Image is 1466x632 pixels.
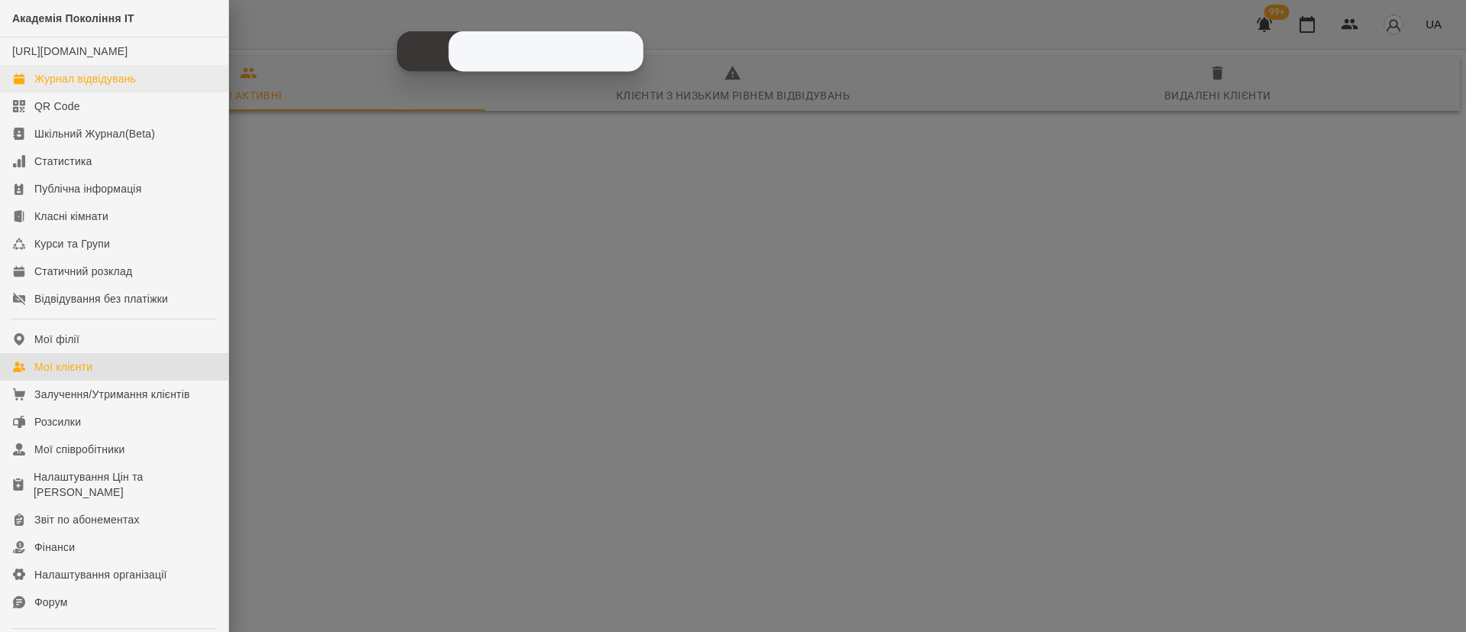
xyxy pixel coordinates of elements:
div: Мої клієнти [34,359,92,374]
div: Курси та Групи [34,236,110,251]
a: [URL][DOMAIN_NAME] [12,45,128,57]
div: Розсилки [34,414,81,429]
div: Залучення/Утримання клієнтів [34,387,190,402]
div: Відвідування без платіжки [34,291,168,306]
div: Статистика [34,154,92,169]
div: Журнал відвідувань [34,71,136,86]
div: Мої філії [34,332,79,347]
div: Фінанси [34,540,75,555]
div: Публічна інформація [34,181,141,196]
div: Класні кімнати [34,209,108,224]
div: Статичний розклад [34,264,132,279]
div: QR Code [34,99,80,114]
div: Шкільний Журнал(Beta) [34,126,155,141]
span: Академія Покоління ІТ [12,12,134,24]
div: Налаштування Цін та [PERSON_NAME] [34,469,216,500]
div: Звіт по абонементах [34,512,140,527]
div: Форум [34,595,68,610]
div: Налаштування організації [34,567,167,582]
div: Мої співробітники [34,442,125,457]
